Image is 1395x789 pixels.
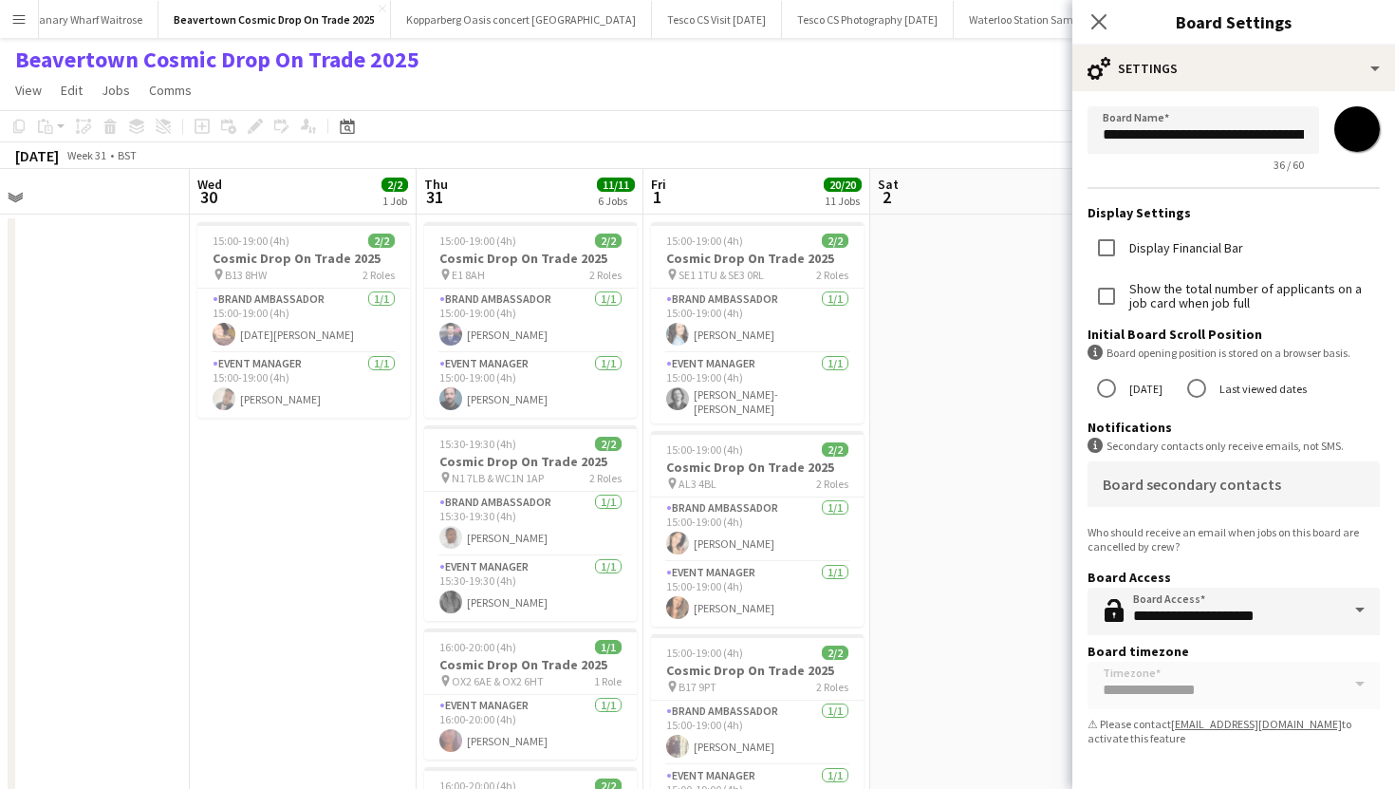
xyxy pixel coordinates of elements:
span: AL3 4BL [679,477,716,491]
div: ⚠ Please contact to activate this feature [1088,717,1380,745]
span: 2/2 [595,234,622,248]
h1: Beavertown Cosmic Drop On Trade 2025 [15,46,419,74]
app-card-role: Event Manager1/116:00-20:00 (4h)[PERSON_NAME] [424,695,637,760]
a: Jobs [94,78,138,103]
app-card-role: Event Manager1/115:00-19:00 (4h)[PERSON_NAME] [424,353,637,418]
a: Edit [53,78,90,103]
span: N1 7LB & WC1N 1AP [452,471,544,485]
mat-label: Board secondary contacts [1103,475,1281,494]
span: 30 [195,186,222,208]
app-card-role: Event Manager1/115:00-19:00 (4h)[PERSON_NAME] [197,353,410,418]
h3: Notifications [1088,419,1380,436]
span: 15:30-19:30 (4h) [439,437,516,451]
app-card-role: Brand Ambassador1/115:00-19:00 (4h)[PERSON_NAME] [651,289,864,353]
app-card-role: Brand Ambassador1/115:30-19:30 (4h)[PERSON_NAME] [424,492,637,556]
span: 15:00-19:00 (4h) [666,234,743,248]
app-card-role: Brand Ambassador1/115:00-19:00 (4h)[PERSON_NAME] [651,498,864,562]
app-card-role: Brand Ambassador1/115:00-19:00 (4h)[PERSON_NAME] [424,289,637,353]
span: View [15,82,42,99]
h3: Board Access [1088,569,1380,586]
label: Last viewed dates [1216,374,1307,404]
label: Show the total number of applicants on a job card when job full [1125,282,1380,310]
span: 2 Roles [816,477,848,491]
span: 2/2 [595,437,622,451]
span: 2 Roles [589,268,622,282]
div: 6 Jobs [598,194,634,208]
div: 11 Jobs [825,194,861,208]
button: Waterloo Station Sampling X Rekorderlig [954,1,1177,38]
span: 15:00-19:00 (4h) [213,234,289,248]
app-card-role: Event Manager1/115:00-19:00 (4h)[PERSON_NAME]-[PERSON_NAME] [651,353,864,423]
span: 15:00-19:00 (4h) [666,442,743,457]
app-card-role: Event Manager1/115:30-19:30 (4h)[PERSON_NAME] [424,556,637,621]
span: OX2 6AE & OX2 6HT [452,674,544,688]
h3: Cosmic Drop On Trade 2025 [197,250,410,267]
span: 2 Roles [589,471,622,485]
app-card-role: Brand Ambassador1/115:00-19:00 (4h)[DATE][PERSON_NAME] [197,289,410,353]
a: Comms [141,78,199,103]
span: 1/1 [595,640,622,654]
h3: Cosmic Drop On Trade 2025 [424,656,637,673]
span: 11/11 [597,178,635,192]
app-job-card: 15:00-19:00 (4h)2/2Cosmic Drop On Trade 2025 AL3 4BL2 RolesBrand Ambassador1/115:00-19:00 (4h)[PE... [651,431,864,627]
span: 15:00-19:00 (4h) [666,646,743,660]
span: B17 9PT [679,680,716,694]
span: Comms [149,82,192,99]
app-job-card: 15:00-19:00 (4h)2/2Cosmic Drop On Trade 2025 E1 8AH2 RolesBrand Ambassador1/115:00-19:00 (4h)[PER... [424,222,637,418]
label: Display Financial Bar [1125,241,1243,255]
h3: Board timezone [1088,643,1380,660]
span: Wed [197,176,222,193]
span: 2/2 [381,178,408,192]
span: 2/2 [822,234,848,248]
span: 20/20 [824,178,862,192]
button: Tesco CS Visit [DATE] [652,1,782,38]
app-job-card: 15:30-19:30 (4h)2/2Cosmic Drop On Trade 2025 N1 7LB & WC1N 1AP2 RolesBrand Ambassador1/115:30-19:... [424,425,637,621]
span: Sat [878,176,899,193]
h3: Board Settings [1072,9,1395,34]
span: Fri [651,176,666,193]
div: 1 Job [382,194,407,208]
span: E1 8AH [452,268,485,282]
span: Thu [424,176,448,193]
h3: Cosmic Drop On Trade 2025 [424,453,637,470]
span: 15:00-19:00 (4h) [439,234,516,248]
h3: Cosmic Drop On Trade 2025 [651,250,864,267]
span: 16:00-20:00 (4h) [439,640,516,654]
span: 1 Role [594,674,622,688]
span: SE1 1TU & SE3 0RL [679,268,764,282]
app-job-card: 15:00-19:00 (4h)2/2Cosmic Drop On Trade 2025 SE1 1TU & SE3 0RL2 RolesBrand Ambassador1/115:00-19:... [651,222,864,423]
span: B13 8HW [225,268,267,282]
app-job-card: 16:00-20:00 (4h)1/1Cosmic Drop On Trade 2025 OX2 6AE & OX2 6HT1 RoleEvent Manager1/116:00-20:00 (... [424,629,637,760]
h3: Cosmic Drop On Trade 2025 [651,459,864,476]
span: 2/2 [822,646,848,660]
div: Settings [1072,46,1395,91]
h3: Display Settings [1088,204,1380,221]
app-card-role: Brand Ambassador1/115:00-19:00 (4h)[PERSON_NAME] [651,701,864,765]
a: [EMAIL_ADDRESS][DOMAIN_NAME] [1171,717,1342,731]
span: 36 / 60 [1258,158,1319,172]
span: 2/2 [822,442,848,457]
button: Tesco CS Photography [DATE] [782,1,954,38]
span: 2 Roles [816,268,848,282]
app-job-card: 15:00-19:00 (4h)2/2Cosmic Drop On Trade 2025 B13 8HW2 RolesBrand Ambassador1/115:00-19:00 (4h)[DA... [197,222,410,418]
div: [DATE] [15,146,59,165]
span: 2 Roles [363,268,395,282]
button: Beavertown Cosmic Drop On Trade 2025 [158,1,391,38]
span: 2 Roles [816,680,848,694]
button: Kopparberg Oasis concert [GEOGRAPHIC_DATA] [391,1,652,38]
span: 1 [648,186,666,208]
div: Secondary contacts only receive emails, not SMS. [1088,438,1380,454]
span: Week 31 [63,148,110,162]
span: Jobs [102,82,130,99]
a: View [8,78,49,103]
div: Board opening position is stored on a browser basis. [1088,345,1380,361]
app-card-role: Event Manager1/115:00-19:00 (4h)[PERSON_NAME] [651,562,864,627]
span: 31 [421,186,448,208]
div: Who should receive an email when jobs on this board are cancelled by crew? [1088,525,1380,554]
